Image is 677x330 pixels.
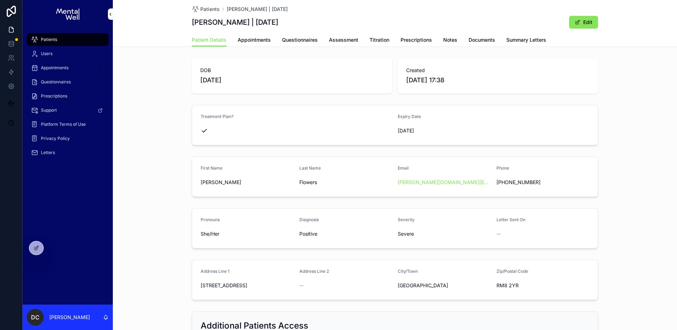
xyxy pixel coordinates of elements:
[329,36,358,43] span: Assessment
[496,269,528,274] span: Zip/Postal Code
[201,165,222,171] span: First Name
[41,51,53,57] span: Users
[23,28,113,168] div: scrollable content
[201,217,220,222] span: Pronouns
[299,165,321,171] span: Last Name
[398,230,491,237] span: Severe
[192,17,278,27] h1: [PERSON_NAME] | [DATE]
[398,269,418,274] span: City/Town
[27,90,109,102] a: Prescriptions
[299,217,319,222] span: Diagnosis
[27,146,109,159] a: Letters
[506,36,546,43] span: Summary Letters
[282,36,318,43] span: Questionnaires
[282,34,318,48] a: Questionnaires
[41,107,57,113] span: Support
[41,93,67,99] span: Prescriptions
[569,16,598,29] button: Edit
[27,61,109,74] a: Appointments
[41,79,71,85] span: Questionnaires
[192,6,220,13] a: Patients
[41,122,86,127] span: Platform Terms of Use
[201,230,294,237] span: She/Her
[406,75,590,85] span: [DATE] 17:38
[398,127,491,134] span: [DATE]
[398,282,491,289] span: [GEOGRAPHIC_DATA]
[370,34,389,48] a: Titration
[56,8,79,20] img: App logo
[469,36,495,43] span: Documents
[201,114,233,119] span: Treatment Plan?
[27,118,109,131] a: Platform Terms of Use
[299,282,304,289] span: --
[469,34,495,48] a: Documents
[401,36,432,43] span: Prescriptions
[398,179,491,186] a: [PERSON_NAME][DOMAIN_NAME][EMAIL_ADDRESS][DOMAIN_NAME]
[443,34,457,48] a: Notes
[398,217,415,222] span: Severity
[496,165,509,171] span: Phone
[443,36,457,43] span: Notes
[192,34,226,47] a: Patient Details
[27,104,109,117] a: Support
[49,314,90,321] p: [PERSON_NAME]
[200,67,384,74] span: DOB
[299,179,392,186] span: Flowers
[27,33,109,46] a: Patients
[406,67,590,74] span: Created
[192,36,226,43] span: Patient Details
[238,34,271,48] a: Appointments
[27,47,109,60] a: Users
[41,37,57,42] span: Patients
[201,269,230,274] span: Address Line 1
[41,65,68,71] span: Appointments
[496,179,590,186] span: [PHONE_NUMBER]
[398,114,421,119] span: Expiry Date
[329,34,358,48] a: Assessment
[27,132,109,145] a: Privacy Policy
[506,34,546,48] a: Summary Letters
[496,217,525,222] span: Letter Sent On
[31,313,39,322] span: DC
[201,179,294,186] span: [PERSON_NAME]
[299,269,329,274] span: Address Line 2
[401,34,432,48] a: Prescriptions
[370,36,389,43] span: Titration
[41,150,55,155] span: Letters
[27,76,109,88] a: Questionnaires
[200,6,220,13] span: Patients
[201,282,294,289] span: [STREET_ADDRESS]
[299,230,392,237] span: Positive
[398,165,409,171] span: Email
[496,282,590,289] span: RM8 2YR
[41,136,70,141] span: Privacy Policy
[227,6,288,13] a: [PERSON_NAME] | [DATE]
[238,36,271,43] span: Appointments
[496,230,501,237] span: --
[200,75,384,85] span: [DATE]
